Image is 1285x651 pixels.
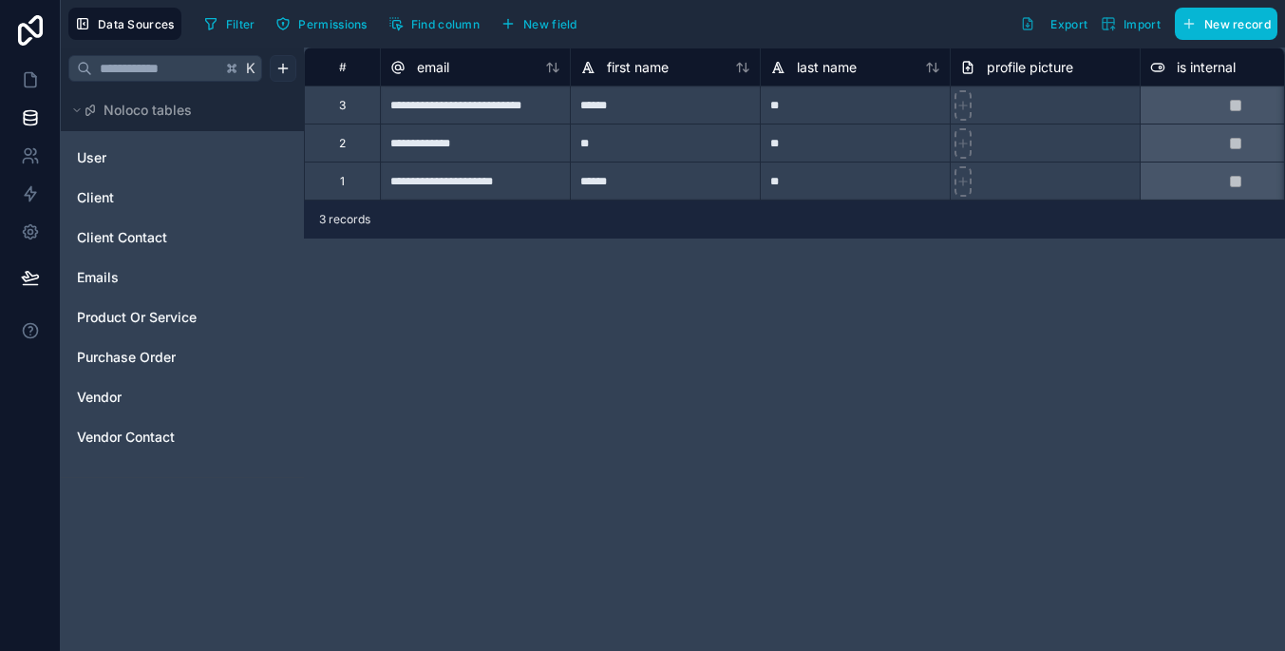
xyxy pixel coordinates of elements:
[244,62,257,75] span: K
[319,60,366,74] div: #
[77,228,231,247] a: Client Contact
[77,348,176,367] span: Purchase Order
[77,268,231,287] a: Emails
[77,308,231,327] a: Product Or Service
[77,188,114,207] span: Client
[68,182,296,213] div: Client
[197,10,262,38] button: Filter
[494,10,584,38] button: New field
[77,388,231,407] a: Vendor
[77,428,231,447] a: Vendor Contact
[68,97,285,124] button: Noloco tables
[339,98,346,113] div: 3
[382,10,486,38] button: Find column
[77,148,231,167] a: User
[68,422,296,452] div: Vendor Contact
[68,222,296,253] div: Client Contact
[77,428,175,447] span: Vendor Contact
[1094,8,1167,40] button: Import
[298,17,367,31] span: Permissions
[1050,17,1087,31] span: Export
[319,212,370,227] span: 3 records
[607,58,669,77] span: first name
[797,58,857,77] span: last name
[77,228,167,247] span: Client Contact
[68,143,296,173] div: User
[77,188,231,207] a: Client
[68,262,296,293] div: Emails
[77,268,119,287] span: Emails
[417,58,449,77] span: email
[340,174,345,189] div: 1
[68,382,296,412] div: Vendor
[411,17,480,31] span: Find column
[523,17,577,31] span: New field
[68,302,296,333] div: Product Or Service
[1013,8,1094,40] button: Export
[1175,8,1277,40] button: New record
[269,10,381,38] a: Permissions
[226,17,255,31] span: Filter
[987,58,1073,77] span: profile picture
[77,388,122,407] span: Vendor
[104,101,192,120] span: Noloco tables
[98,17,175,31] span: Data Sources
[77,348,231,367] a: Purchase Order
[1177,58,1236,77] span: is internal
[269,10,373,38] button: Permissions
[68,8,181,40] button: Data Sources
[339,136,346,151] div: 2
[68,342,296,373] div: Purchase Order
[77,148,106,167] span: User
[1124,17,1161,31] span: Import
[1204,17,1271,31] span: New record
[77,308,197,327] span: Product Or Service
[1167,8,1277,40] a: New record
